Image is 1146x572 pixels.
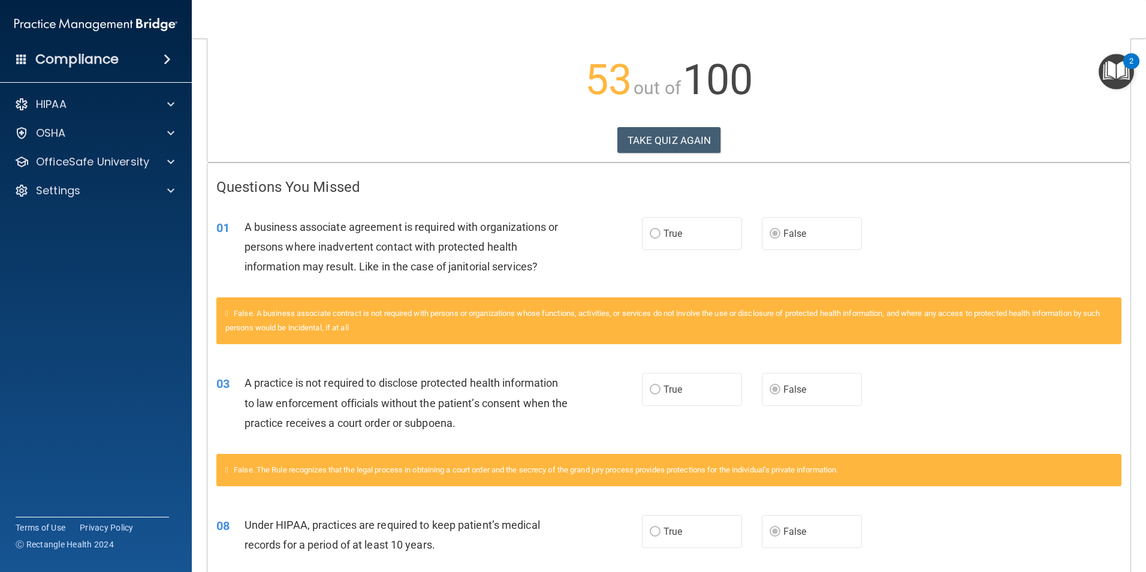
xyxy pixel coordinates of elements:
span: out of [634,77,681,98]
img: PMB logo [14,13,177,37]
span: False. The Rule recognizes that the legal process in obtaining a court order and the secrecy of t... [234,465,838,474]
input: False [770,386,780,395]
a: Privacy Policy [80,522,134,534]
span: False [783,526,807,537]
span: False [783,384,807,395]
input: False [770,528,780,537]
a: Settings [14,183,174,198]
a: OSHA [14,126,174,140]
h4: Compliance [35,51,119,68]
button: Open Resource Center, 2 new notifications [1099,54,1134,89]
span: False [783,228,807,239]
p: OSHA [36,126,66,140]
span: True [664,526,682,537]
a: OfficeSafe University [14,155,174,169]
input: True [650,386,661,395]
p: Settings [36,183,80,198]
span: Under HIPAA, practices are required to keep patient’s medical records for a period of at least 10... [245,519,540,551]
span: True [664,228,682,239]
input: False [770,230,780,239]
button: TAKE QUIZ AGAIN [617,127,721,153]
span: 53 [585,55,632,104]
span: 100 [683,55,753,104]
span: 03 [216,377,230,391]
h4: Questions You Missed [216,179,1121,195]
span: False. A business associate contract is not required with persons or organizations whose function... [225,309,1100,332]
p: HIPAA [36,97,67,112]
span: Ⓒ Rectangle Health 2024 [16,538,114,550]
span: A practice is not required to disclose protected health information to law enforcement officials ... [245,377,568,429]
span: 08 [216,519,230,533]
div: 2 [1129,61,1133,77]
input: True [650,230,661,239]
span: A business associate agreement is required with organizations or persons where inadvertent contac... [245,221,558,273]
p: OfficeSafe University [36,155,149,169]
a: Terms of Use [16,522,65,534]
input: True [650,528,661,537]
a: HIPAA [14,97,174,112]
span: 01 [216,221,230,235]
span: True [664,384,682,395]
